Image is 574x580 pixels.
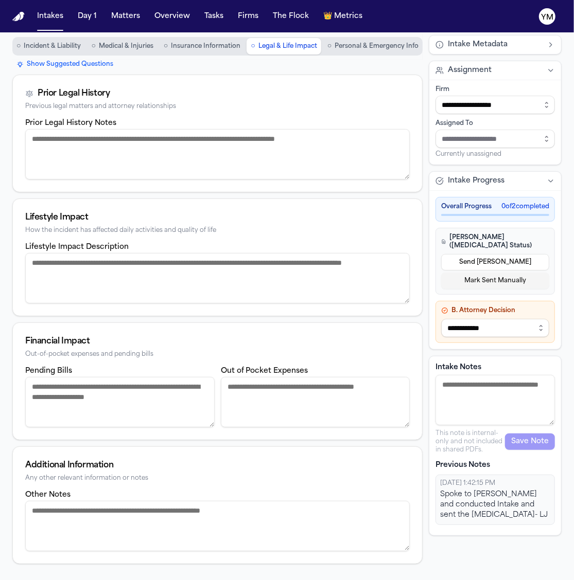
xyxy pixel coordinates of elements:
[25,119,116,127] label: Prior Legal History Notes
[16,41,21,51] span: ○
[327,41,332,51] span: ○
[258,42,317,50] span: Legal & Life Impact
[171,42,240,50] span: Insurance Information
[429,61,561,80] button: Assignment
[38,87,110,100] div: Prior Legal History
[25,491,71,499] label: Other Notes
[25,227,410,234] div: How the incident has affected daily activities and quality of life
[25,129,410,179] textarea: Prior legal history
[25,475,410,482] div: Any other relevant information or notes
[436,96,555,114] input: Select firm
[429,172,561,190] button: Intake Progress
[429,35,561,54] button: Intake Metadata
[441,203,492,211] span: Overall Progress
[448,40,508,50] span: Intake Metadata
[251,41,255,51] span: ○
[448,176,505,186] span: Intake Progress
[436,375,555,425] textarea: Intake notes
[99,42,153,50] span: Medical & Injuries
[107,7,144,26] button: Matters
[448,65,492,76] span: Assignment
[441,273,549,289] button: Mark Sent Manually
[247,38,321,55] button: Go to Legal & Life Impact
[25,501,410,551] textarea: Other notes
[335,42,419,50] span: Personal & Emergency Info
[12,12,25,22] a: Home
[436,85,555,94] div: Firm
[25,103,410,111] div: Previous legal matters and attorney relationships
[440,490,550,520] div: Spoke to [PERSON_NAME] and conducted Intake and sent the [MEDICAL_DATA]- LJ
[200,7,228,26] button: Tasks
[25,367,72,375] label: Pending Bills
[25,335,410,348] div: Financial Impact
[33,7,67,26] button: Intakes
[25,459,410,472] div: Additional Information
[441,233,549,250] h4: [PERSON_NAME] ([MEDICAL_DATA] Status)
[440,479,550,487] div: [DATE] 1:42:15 PM
[436,429,505,454] p: This note is internal-only and not included in shared PDFs.
[25,253,410,303] textarea: Lifestyle impact
[12,38,85,55] button: Go to Incident & Liability
[436,150,501,158] span: Currently unassigned
[24,42,81,50] span: Incident & Liability
[150,7,194,26] button: Overview
[436,460,555,470] p: Previous Notes
[164,41,168,51] span: ○
[25,243,129,251] label: Lifestyle Impact Description
[436,119,555,128] div: Assigned To
[441,254,549,270] button: Send [PERSON_NAME]
[221,367,308,375] label: Out of Pocket Expenses
[87,38,157,55] button: Go to Medical & Injuries
[12,58,117,70] button: Show Suggested Questions
[501,203,549,211] span: 0 of 2 completed
[234,7,263,26] button: Firms
[160,38,245,55] button: Go to Insurance Information
[221,377,410,427] textarea: Out of pocket expenses
[441,306,549,315] h4: B. Attorney Decision
[323,38,423,55] button: Go to Personal & Emergency Info
[74,7,101,26] button: Day 1
[436,362,555,373] label: Intake Notes
[25,351,410,358] div: Out-of-pocket expenses and pending bills
[12,12,25,22] img: Finch Logo
[269,7,313,26] button: The Flock
[25,377,215,427] textarea: Pending bills
[436,130,555,148] input: Assign to staff member
[319,7,367,26] button: crownMetrics
[91,41,95,51] span: ○
[25,211,410,224] div: Lifestyle Impact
